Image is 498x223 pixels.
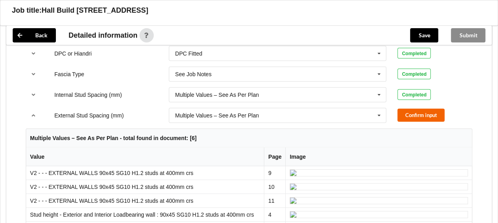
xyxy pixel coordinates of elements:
span: Detailed information [69,32,137,39]
td: Stud height - Exterior and Interior Loadbearing wall : 90x45 SG10 H1.2 studs at 400mm crs [26,208,264,221]
h3: Job title: [12,6,42,15]
img: ai_input-page11-ExternalStudSpacing-0-2.jpeg [290,197,468,204]
th: Value [26,148,264,166]
th: Page [264,148,285,166]
h3: Hall Build [STREET_ADDRESS] [42,6,148,15]
button: Back [13,28,56,42]
button: reference-toggle [26,108,41,123]
div: Completed [397,69,431,80]
button: reference-toggle [26,67,41,81]
div: Multiple Values – See As Per Plan [175,92,259,98]
button: reference-toggle [26,46,41,61]
td: V2 - - - EXTERNAL WALLS 90x45 SG10 H1.2 studs at 400mm crs [26,166,264,180]
div: See Job Notes [175,71,212,77]
th: Image [285,148,472,166]
img: ai_input-page4-ExternalStudSpacing-0-3.jpeg [290,211,468,218]
img: ai_input-page9-ExternalStudSpacing-0-0.jpeg [290,169,468,177]
div: Multiple Values – See As Per Plan [175,113,259,118]
button: Confirm input [397,109,445,122]
button: reference-toggle [26,88,41,102]
td: 10 [264,180,285,194]
img: ai_input-page10-ExternalStudSpacing-0-1.jpeg [290,183,468,190]
td: 11 [264,194,285,208]
label: DPC or Hiandri [54,50,92,57]
div: Completed [397,48,431,59]
label: Fascia Type [54,71,84,77]
label: Internal Stud Spacing (mm) [54,92,122,98]
td: 9 [264,166,285,180]
div: DPC Fitted [175,51,202,56]
td: 4 [264,208,285,221]
td: V2 - - - EXTERNAL WALLS 90x45 SG10 H1.2 studs at 400mm crs [26,194,264,208]
button: Save [410,28,438,42]
td: V2 - - - EXTERNAL WALLS 90x45 SG10 H1.2 studs at 400mm crs [26,180,264,194]
th: Multiple Values – See As Per Plan - total found in document: [6] [26,129,472,148]
div: Completed [397,89,431,100]
label: External Stud Spacing (mm) [54,112,124,119]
